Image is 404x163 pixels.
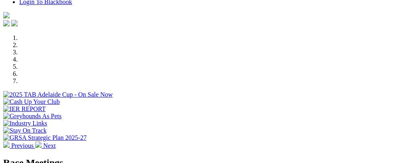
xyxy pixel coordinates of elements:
[35,141,42,148] img: chevron-right-pager-white.svg
[3,98,60,105] img: Cash Up Your Club
[3,105,46,113] img: IER REPORT
[3,134,86,141] img: GRSA Strategic Plan 2025-27
[11,142,34,149] span: Previous
[3,12,10,18] img: logo-grsa-white.png
[3,127,46,134] img: Stay On Track
[3,91,113,98] img: 2025 TAB Adelaide Cup - On Sale Now
[3,142,35,149] a: Previous
[35,142,56,149] a: Next
[11,20,18,26] img: twitter.svg
[3,141,10,148] img: chevron-left-pager-white.svg
[3,20,10,26] img: facebook.svg
[3,120,47,127] img: Industry Links
[3,113,62,120] img: Greyhounds As Pets
[43,142,56,149] span: Next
